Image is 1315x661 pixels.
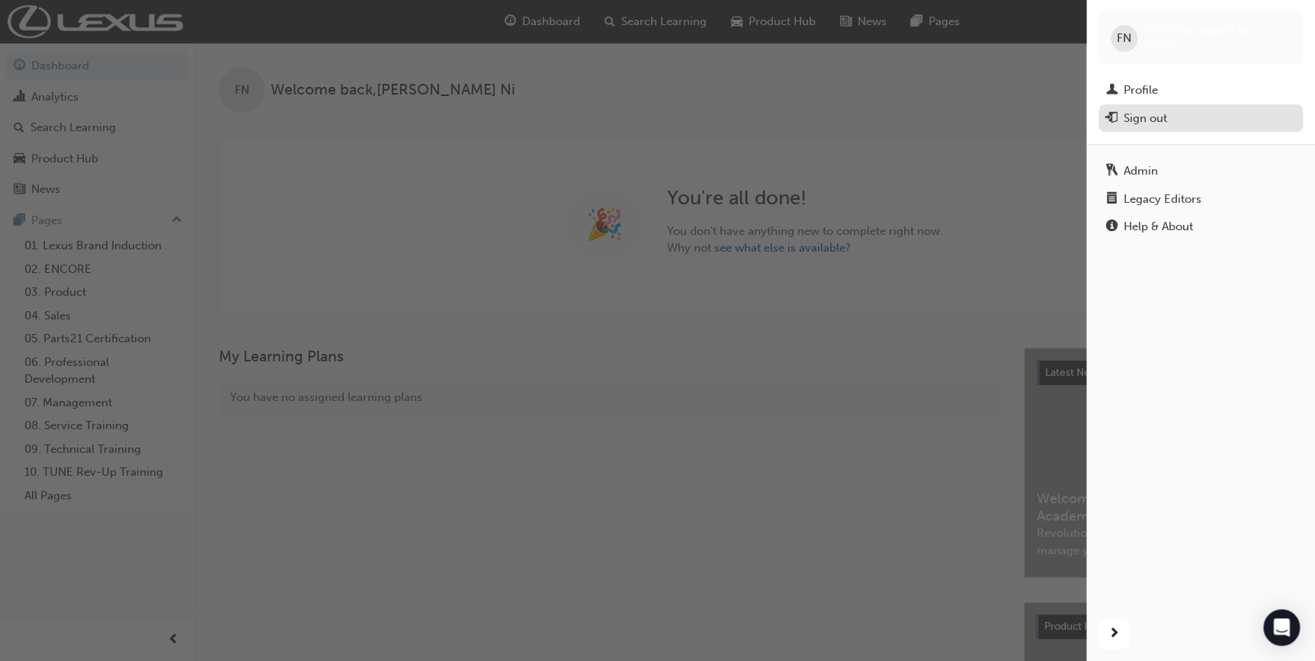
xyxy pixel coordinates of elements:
div: Open Intercom Messenger [1263,609,1300,646]
a: Admin [1099,157,1303,185]
button: Sign out [1099,104,1303,133]
div: Sign out [1124,110,1167,127]
div: Help & About [1124,218,1193,236]
span: keys-icon [1106,165,1118,178]
span: FN [1117,30,1131,47]
span: info-icon [1106,220,1118,234]
span: man-icon [1106,84,1118,98]
div: Profile [1124,82,1158,99]
div: Admin [1124,162,1158,180]
span: next-icon [1108,624,1120,643]
span: [PERSON_NAME] Ni [1143,24,1249,38]
a: Profile [1099,76,1303,104]
span: exit-icon [1106,112,1118,126]
span: t24523 [1143,39,1178,52]
a: Help & About [1099,213,1303,241]
span: notepad-icon [1106,193,1118,207]
a: Legacy Editors [1099,185,1303,213]
div: Legacy Editors [1124,191,1201,208]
